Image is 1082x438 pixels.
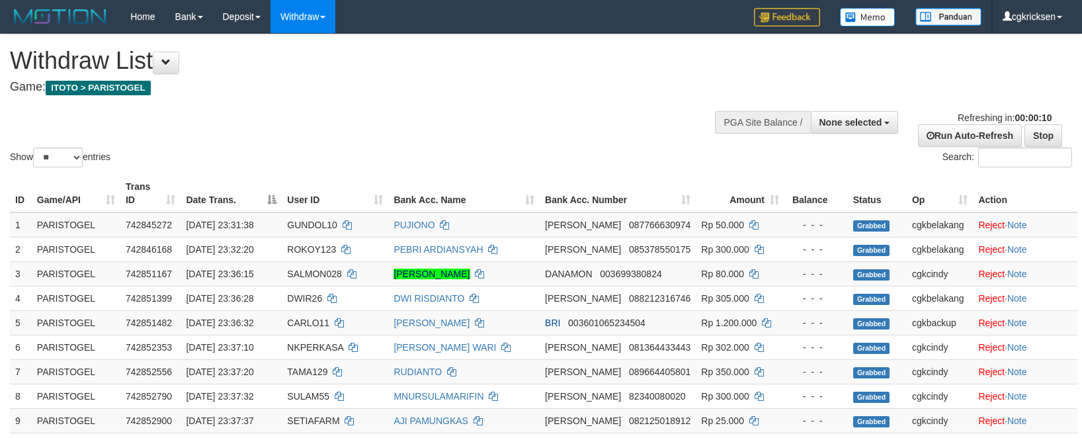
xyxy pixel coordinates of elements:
[790,267,843,281] div: - - -
[848,175,907,212] th: Status
[394,269,470,279] a: [PERSON_NAME]
[120,175,181,212] th: Trans ID: activate to sort column ascending
[754,8,820,26] img: Feedback.jpg
[126,269,172,279] span: 742851167
[907,335,973,359] td: cgkcindy
[32,175,120,212] th: Game/API: activate to sort column ascending
[186,293,253,304] span: [DATE] 23:36:28
[701,367,749,377] span: Rp 350.000
[811,111,899,134] button: None selected
[629,342,690,353] span: Copy 081364433443 to clipboard
[1007,342,1027,353] a: Note
[394,318,470,328] a: [PERSON_NAME]
[978,148,1072,167] input: Search:
[394,416,468,426] a: AJI PAMUNGKAS
[978,367,1005,377] a: Reject
[701,342,749,353] span: Rp 302.000
[186,391,253,402] span: [DATE] 23:37:32
[973,310,1077,335] td: ·
[545,244,621,255] span: [PERSON_NAME]
[33,148,83,167] select: Showentries
[784,175,848,212] th: Balance
[32,384,120,408] td: PARISTOGEL
[126,367,172,377] span: 742852556
[629,220,690,230] span: Copy 087766630974 to clipboard
[32,359,120,384] td: PARISTOGEL
[10,384,32,408] td: 8
[907,310,973,335] td: cgkbackup
[978,220,1005,230] a: Reject
[907,408,973,433] td: cgkcindy
[287,391,329,402] span: SULAM55
[701,220,744,230] span: Rp 50.000
[568,318,645,328] span: Copy 003601065234504 to clipboard
[696,175,784,212] th: Amount: activate to sort column ascending
[958,112,1052,123] span: Refreshing in:
[853,392,890,403] span: Grabbed
[545,293,621,304] span: [PERSON_NAME]
[545,416,621,426] span: [PERSON_NAME]
[853,416,890,427] span: Grabbed
[978,244,1005,255] a: Reject
[907,286,973,310] td: cgkbelakang
[394,244,483,255] a: PEBRI ARDIANSYAH
[1015,112,1052,123] strong: 00:00:10
[394,367,442,377] a: RUDIANTO
[32,286,120,310] td: PARISTOGEL
[973,237,1077,261] td: ·
[978,293,1005,304] a: Reject
[287,269,341,279] span: SALMON028
[1007,416,1027,426] a: Note
[629,367,690,377] span: Copy 089664405801 to clipboard
[10,408,32,433] td: 9
[701,391,749,402] span: Rp 300.000
[186,269,253,279] span: [DATE] 23:36:15
[540,175,696,212] th: Bank Acc. Number: activate to sort column ascending
[973,335,1077,359] td: ·
[1007,293,1027,304] a: Note
[394,220,435,230] a: PUJIONO
[973,212,1077,238] td: ·
[186,342,253,353] span: [DATE] 23:37:10
[790,365,843,378] div: - - -
[907,384,973,408] td: cgkcindy
[790,292,843,305] div: - - -
[918,124,1022,147] a: Run Auto-Refresh
[32,261,120,286] td: PARISTOGEL
[126,244,172,255] span: 742846168
[790,316,843,329] div: - - -
[973,359,1077,384] td: ·
[629,391,686,402] span: Copy 82340080020 to clipboard
[973,408,1077,433] td: ·
[790,218,843,232] div: - - -
[10,335,32,359] td: 6
[853,343,890,354] span: Grabbed
[545,391,621,402] span: [PERSON_NAME]
[701,244,749,255] span: Rp 300.000
[287,416,339,426] span: SETIAFARM
[287,342,343,353] span: NKPERKASA
[853,367,890,378] span: Grabbed
[973,175,1077,212] th: Action
[1007,244,1027,255] a: Note
[790,243,843,256] div: - - -
[545,220,621,230] span: [PERSON_NAME]
[978,318,1005,328] a: Reject
[282,175,388,212] th: User ID: activate to sort column ascending
[853,318,890,329] span: Grabbed
[701,318,757,328] span: Rp 1.200.000
[287,244,336,255] span: ROKOY123
[10,175,32,212] th: ID
[10,148,110,167] label: Show entries
[790,341,843,354] div: - - -
[819,117,882,128] span: None selected
[853,245,890,256] span: Grabbed
[10,212,32,238] td: 1
[1007,269,1027,279] a: Note
[394,342,496,353] a: [PERSON_NAME] WARI
[10,237,32,261] td: 2
[32,237,120,261] td: PARISTOGEL
[907,359,973,384] td: cgkcindy
[978,269,1005,279] a: Reject
[790,390,843,403] div: - - -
